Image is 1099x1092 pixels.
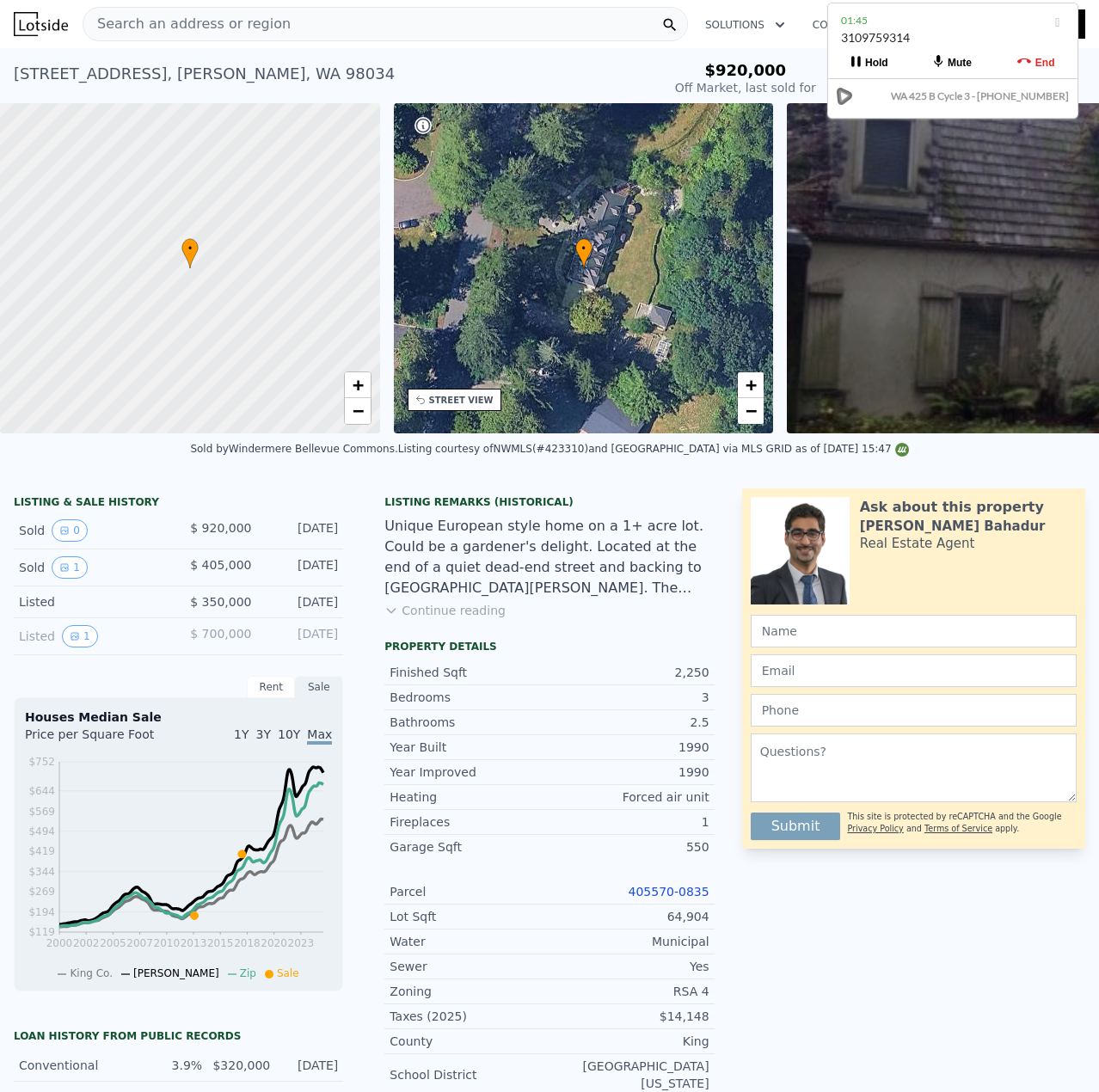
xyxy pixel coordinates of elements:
[100,937,126,949] tspan: 2005
[265,556,338,579] div: [DATE]
[28,866,55,878] tspan: $344
[549,714,709,731] div: 2.5
[751,813,841,840] button: Submit
[549,933,709,950] div: Municipal
[746,374,757,396] span: +
[549,1058,709,1092] div: [GEOGRAPHIC_DATA][US_STATE]
[14,62,395,86] div: [STREET_ADDRESS] , [PERSON_NAME] , WA 98034
[278,727,300,741] span: 10Y
[46,937,73,949] tspan: 2000
[212,1057,270,1074] div: $320,000
[549,739,709,756] div: 1990
[190,443,397,455] div: Sold by Windermere Bellevue Commons .
[549,664,709,681] div: 2,250
[390,1008,549,1025] div: Taxes (2025)
[126,937,153,949] tspan: 2007
[28,756,55,768] tspan: $752
[261,937,287,949] tspan: 2020
[28,906,55,918] tspan: $194
[924,824,992,833] a: Terms of Service
[144,1057,202,1074] div: 3.9%
[675,79,816,96] div: Off Market, last sold for
[738,398,764,424] a: Zoom out
[390,933,549,950] div: Water
[847,806,1077,840] div: This site is protected by reCAPTCHA and the Google and apply.
[190,521,251,535] span: $ 920,000
[390,883,549,900] div: Parcel
[25,726,179,753] div: Price per Square Foot
[277,967,299,979] span: Sale
[19,519,165,542] div: Sold
[190,595,251,609] span: $ 350,000
[352,374,363,396] span: +
[207,937,234,949] tspan: 2015
[390,958,549,975] div: Sewer
[19,593,165,610] div: Listed
[705,61,787,79] span: $920,000
[751,654,1077,687] input: Email
[575,241,592,256] span: •
[390,838,549,856] div: Garage Sqft
[295,676,343,698] div: Sale
[860,535,975,552] div: Real Estate Agent
[28,845,55,857] tspan: $419
[62,625,98,647] button: View historical data
[390,739,549,756] div: Year Built
[860,518,1046,535] div: [PERSON_NAME] Bahadur
[52,519,88,542] button: View historical data
[549,908,709,925] div: 64,904
[28,886,55,898] tspan: $269
[390,664,549,681] div: Finished Sqft
[738,372,764,398] a: Zoom in
[384,602,506,619] button: Continue reading
[19,556,165,579] div: Sold
[860,497,1044,518] div: Ask about this property
[288,937,315,949] tspan: 2023
[390,788,549,806] div: Heating
[390,908,549,925] div: Lot Sqft
[154,937,181,949] tspan: 2010
[28,806,55,818] tspan: $569
[549,1008,709,1025] div: $14,148
[549,983,709,1000] div: RSA 4
[28,926,55,938] tspan: $119
[70,967,113,979] span: King Co.
[549,689,709,706] div: 3
[14,495,343,512] div: LISTING & SALE HISTORY
[265,593,338,610] div: [DATE]
[256,727,271,741] span: 3Y
[384,640,714,653] div: Property details
[575,238,592,268] div: •
[384,516,714,598] div: Unique European style home on a 1+ acre lot. Could be a gardener's delight. Located at the end of...
[190,627,251,641] span: $ 700,000
[28,825,55,837] tspan: $494
[307,727,332,745] span: Max
[390,1033,549,1050] div: County
[549,764,709,781] div: 1990
[280,1057,338,1074] div: [DATE]
[390,813,549,831] div: Fireplaces
[847,824,903,833] a: Privacy Policy
[265,519,338,542] div: [DATE]
[133,967,219,979] span: [PERSON_NAME]
[14,12,68,36] img: Lotside
[629,885,709,899] a: 405570-0835
[390,689,549,706] div: Bedrooms
[181,241,199,256] span: •
[691,9,799,40] button: Solutions
[234,937,261,949] tspan: 2018
[240,967,256,979] span: Zip
[549,813,709,831] div: 1
[746,400,757,421] span: −
[549,1033,709,1050] div: King
[19,1057,134,1074] div: Conventional
[234,727,249,741] span: 1Y
[181,238,199,268] div: •
[345,398,371,424] a: Zoom out
[14,1029,343,1043] div: Loan history from public records
[549,788,709,806] div: Forced air unit
[390,983,549,1000] div: Zoning
[19,625,165,647] div: Listed
[345,372,371,398] a: Zoom in
[390,764,549,781] div: Year Improved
